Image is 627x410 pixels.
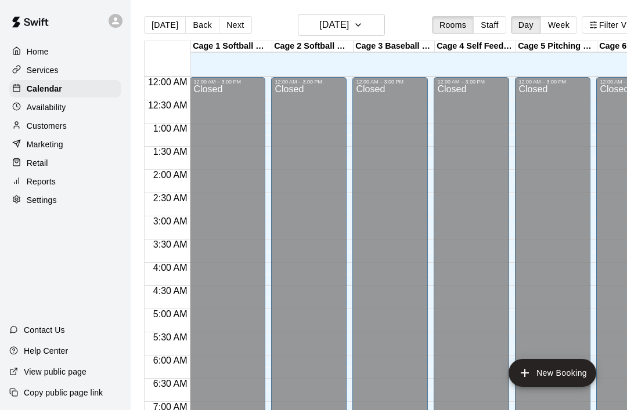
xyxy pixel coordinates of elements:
p: Availability [27,101,66,113]
p: Retail [27,157,48,169]
button: Next [219,16,251,34]
p: Customers [27,120,67,132]
a: Retail [9,154,121,172]
a: Home [9,43,121,60]
p: Marketing [27,139,63,150]
span: 6:30 AM [150,379,190,389]
div: 12:00 AM – 3:00 PM [356,79,424,85]
h6: [DATE] [319,17,349,33]
div: Cage 2 Softball Machine/Live [272,41,354,52]
span: 1:00 AM [150,124,190,133]
div: Cage 5 Pitching Lane/Live [516,41,597,52]
span: 12:30 AM [145,100,190,110]
p: Calendar [27,83,62,95]
button: Week [540,16,577,34]
a: Availability [9,99,121,116]
span: 4:30 AM [150,286,190,296]
a: Reports [9,173,121,190]
p: Services [27,64,59,76]
span: 5:30 AM [150,332,190,342]
button: Staff [473,16,506,34]
p: Settings [27,194,57,206]
span: 2:00 AM [150,170,190,180]
div: 12:00 AM – 3:00 PM [193,79,262,85]
span: 6:00 AM [150,355,190,365]
div: 12:00 AM – 3:00 PM [275,79,343,85]
button: add [509,359,596,387]
span: 1:30 AM [150,147,190,157]
div: Cage 3 Baseball Machine/Softball Machine [354,41,435,52]
p: Help Center [24,345,68,357]
p: Contact Us [24,324,65,336]
p: Copy public page link [24,387,103,398]
p: View public page [24,366,87,378]
div: Cage 1 Softball Machine/Live [191,41,272,52]
button: Back [185,16,219,34]
span: 2:30 AM [150,193,190,203]
a: Calendar [9,80,121,97]
button: Day [511,16,541,34]
span: 5:00 AM [150,309,190,319]
p: Home [27,46,49,57]
span: 4:00 AM [150,263,190,273]
span: 3:30 AM [150,240,190,249]
a: Services [9,61,121,79]
a: Settings [9,191,121,209]
div: Cage 4 Self Feeder Baseball Machine/Live [435,41,516,52]
a: Customers [9,117,121,135]
div: 12:00 AM – 3:00 PM [518,79,587,85]
button: [DATE] [298,14,385,36]
span: 12:00 AM [145,77,190,87]
div: 12:00 AM – 3:00 PM [437,79,506,85]
button: Rooms [432,16,474,34]
p: Reports [27,176,56,187]
span: 3:00 AM [150,216,190,226]
a: Marketing [9,136,121,153]
button: [DATE] [144,16,186,34]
